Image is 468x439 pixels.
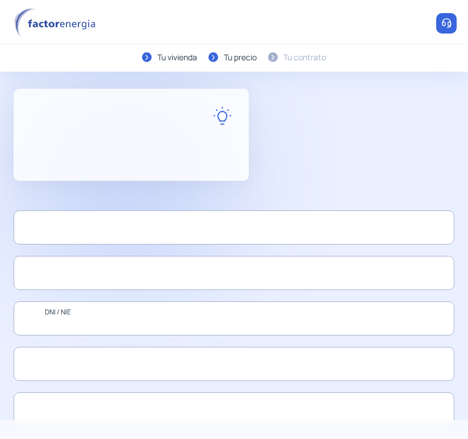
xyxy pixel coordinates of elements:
img: logo factor [11,8,102,39]
img: llamar [441,18,452,29]
div: Tu contrato [283,51,326,64]
div: Tu precio [224,51,257,64]
div: Tu vivienda [157,51,197,64]
img: rate-E.svg [213,106,232,125]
